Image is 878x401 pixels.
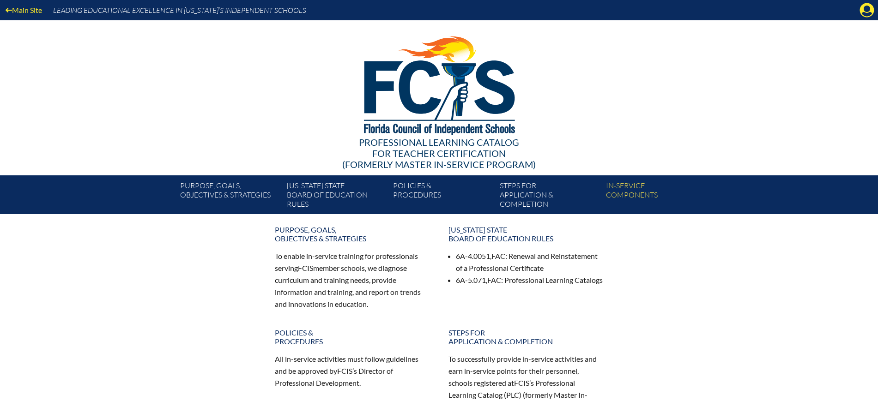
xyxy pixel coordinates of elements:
a: Purpose, goals,objectives & strategies [269,221,436,246]
div: Professional Learning Catalog (formerly Master In-service Program) [173,137,705,170]
a: Policies &Procedures [389,179,496,214]
a: [US_STATE] StateBoard of Education rules [443,221,609,246]
p: All in-service activities must follow guidelines and be approved by ’s Director of Professional D... [275,353,430,389]
svg: Manage Account [860,3,874,18]
a: Purpose, goals,objectives & strategies [176,179,283,214]
li: 6A-4.0051, : Renewal and Reinstatement of a Professional Certificate [456,250,604,274]
p: To enable in-service training for professionals serving member schools, we diagnose curriculum an... [275,250,430,310]
a: Steps forapplication & completion [496,179,602,214]
img: FCISlogo221.eps [344,20,534,146]
span: FAC [491,251,505,260]
span: PLC [506,390,519,399]
a: Main Site [2,4,46,16]
span: FCIS [514,378,529,387]
a: [US_STATE] StateBoard of Education rules [283,179,389,214]
span: FCIS [298,263,313,272]
a: Steps forapplication & completion [443,324,609,349]
li: 6A-5.071, : Professional Learning Catalogs [456,274,604,286]
a: Policies &Procedures [269,324,436,349]
span: FCIS [337,366,352,375]
a: In-servicecomponents [602,179,708,214]
span: for Teacher Certification [372,148,506,159]
span: FAC [487,275,501,284]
